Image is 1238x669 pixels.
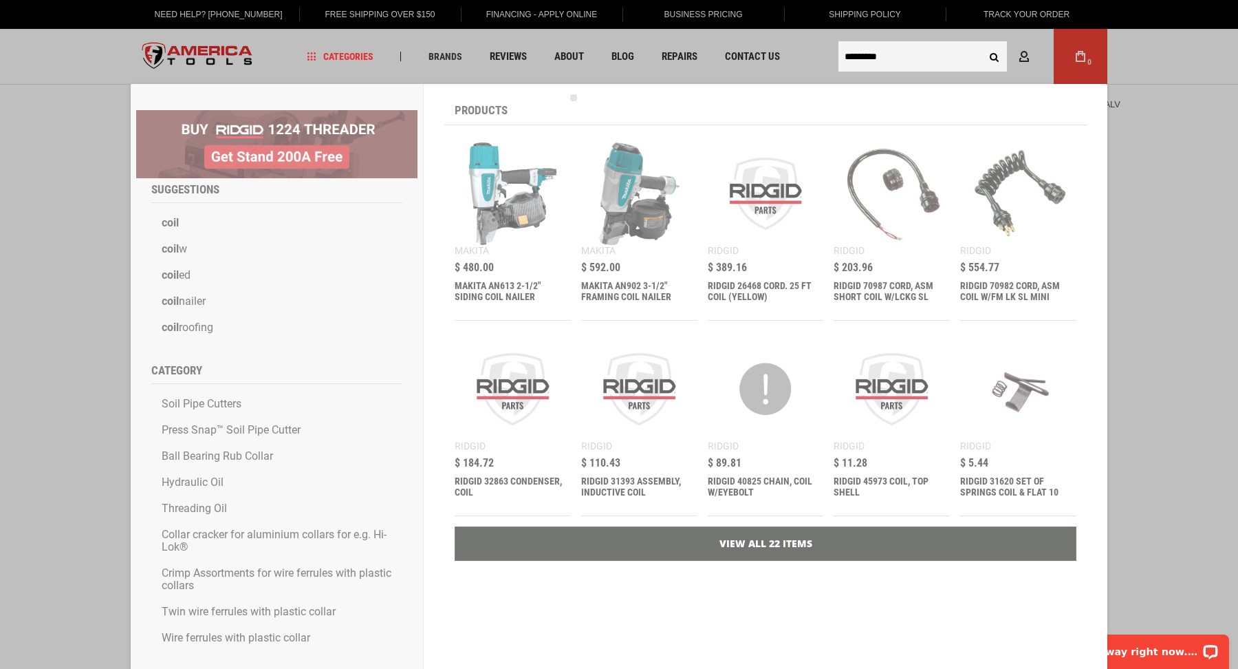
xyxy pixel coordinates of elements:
span: Categories [307,52,373,61]
a: Brands [422,47,468,66]
button: Search [981,43,1007,70]
span: Brands [428,52,462,61]
a: Categories [301,47,380,66]
iframe: LiveChat chat widget [1045,626,1238,669]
